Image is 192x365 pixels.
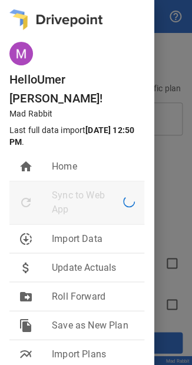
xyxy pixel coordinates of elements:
span: drive_file_move [19,289,33,303]
span: Import Plans [52,347,135,361]
span: Roll Forward [52,289,135,303]
span: Update Actuals [52,260,135,274]
span: Save as New Plan [52,318,135,332]
img: logo [9,9,102,30]
span: home [19,160,33,174]
p: Last full data import . [9,124,149,148]
span: attach_money [19,260,33,274]
span: Home [52,160,135,174]
span: downloading [19,231,33,245]
span: refresh [19,195,33,210]
p: Mad Rabbit [9,108,154,120]
h6: Hello Umer [PERSON_NAME] ! [9,70,154,108]
span: multiline_chart [19,347,33,361]
span: Sync to Web App [52,188,123,217]
span: file_copy [19,318,33,332]
img: ACg8ocKQ0QNHsXWUWKoorydaHnm2Vkqbbj19h7lH8A67uT90e6WYNw=s96-c [9,42,33,65]
span: Import Data [52,231,135,245]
